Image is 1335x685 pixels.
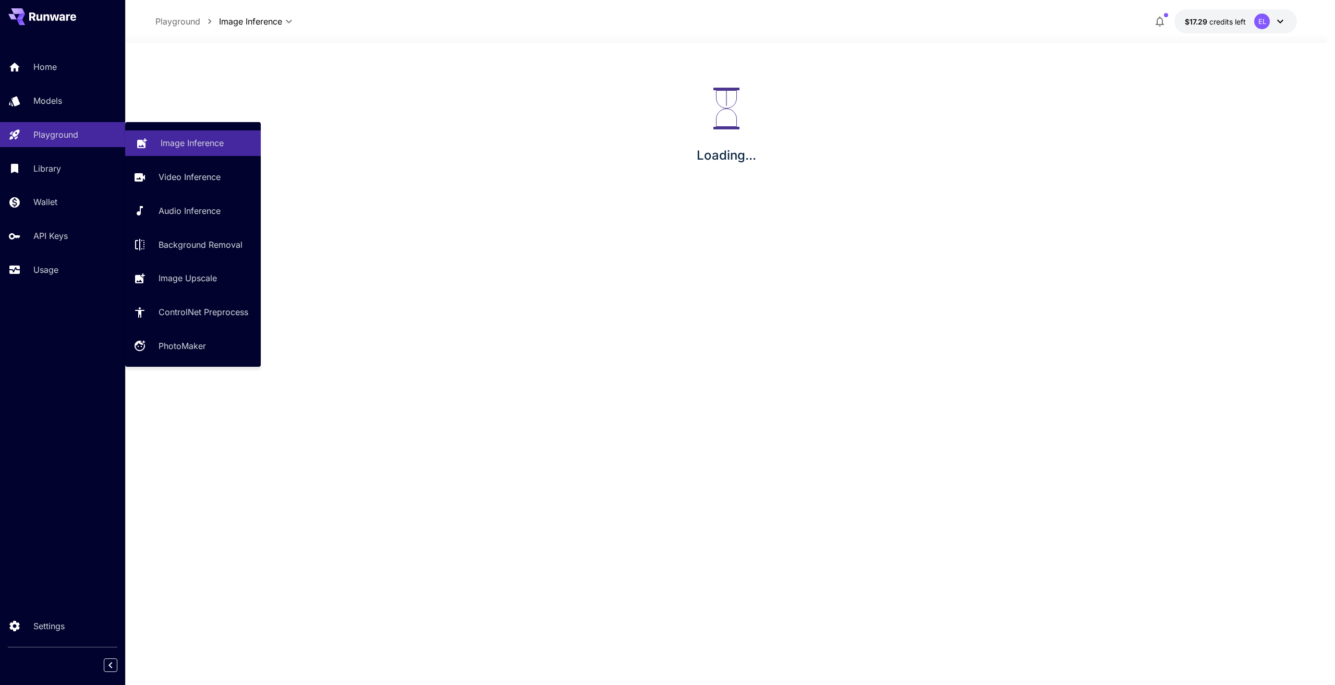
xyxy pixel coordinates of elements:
p: API Keys [33,230,68,242]
p: Loading... [697,146,756,165]
span: credits left [1209,17,1246,26]
p: Playground [33,128,78,141]
p: Wallet [33,196,57,208]
a: Background Removal [125,232,261,257]
a: ControlNet Preprocess [125,299,261,325]
p: Audio Inference [159,205,221,217]
p: Playground [155,15,200,28]
p: Settings [33,620,65,632]
a: Audio Inference [125,198,261,224]
div: $17.29224 [1185,16,1246,27]
p: Background Removal [159,238,242,251]
div: Collapse sidebar [112,656,125,675]
a: Video Inference [125,164,261,190]
a: PhotoMaker [125,333,261,359]
a: Image Upscale [125,266,261,291]
button: Collapse sidebar [104,658,117,672]
button: $17.29224 [1174,9,1297,33]
p: Home [33,61,57,73]
p: Image Inference [161,137,224,149]
p: Library [33,162,61,175]
span: $17.29 [1185,17,1209,26]
p: Usage [33,263,58,276]
p: ControlNet Preprocess [159,306,248,318]
div: EL [1254,14,1270,29]
span: Image Inference [219,15,282,28]
p: Models [33,94,62,107]
p: PhotoMaker [159,340,206,352]
p: Image Upscale [159,272,217,284]
p: Video Inference [159,171,221,183]
nav: breadcrumb [155,15,219,28]
a: Image Inference [125,130,261,156]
